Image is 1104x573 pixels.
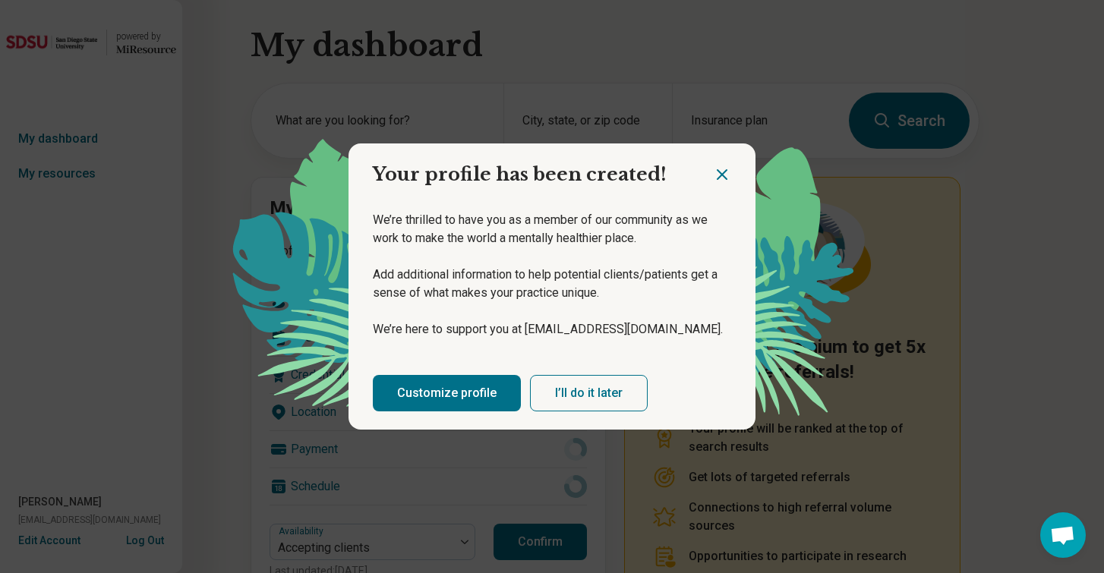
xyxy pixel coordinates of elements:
[373,320,731,338] p: We’re here to support you at [EMAIL_ADDRESS][DOMAIN_NAME].
[530,375,648,411] button: I’ll do it later
[373,375,521,411] a: Customize profile
[713,165,731,184] button: Close dialog
[373,211,731,247] p: We’re thrilled to have you as a member of our community as we work to make the world a mentally h...
[349,143,713,194] h2: Your profile has been created!
[373,266,731,302] p: Add additional information to help potential clients/patients get a sense of what makes your prac...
